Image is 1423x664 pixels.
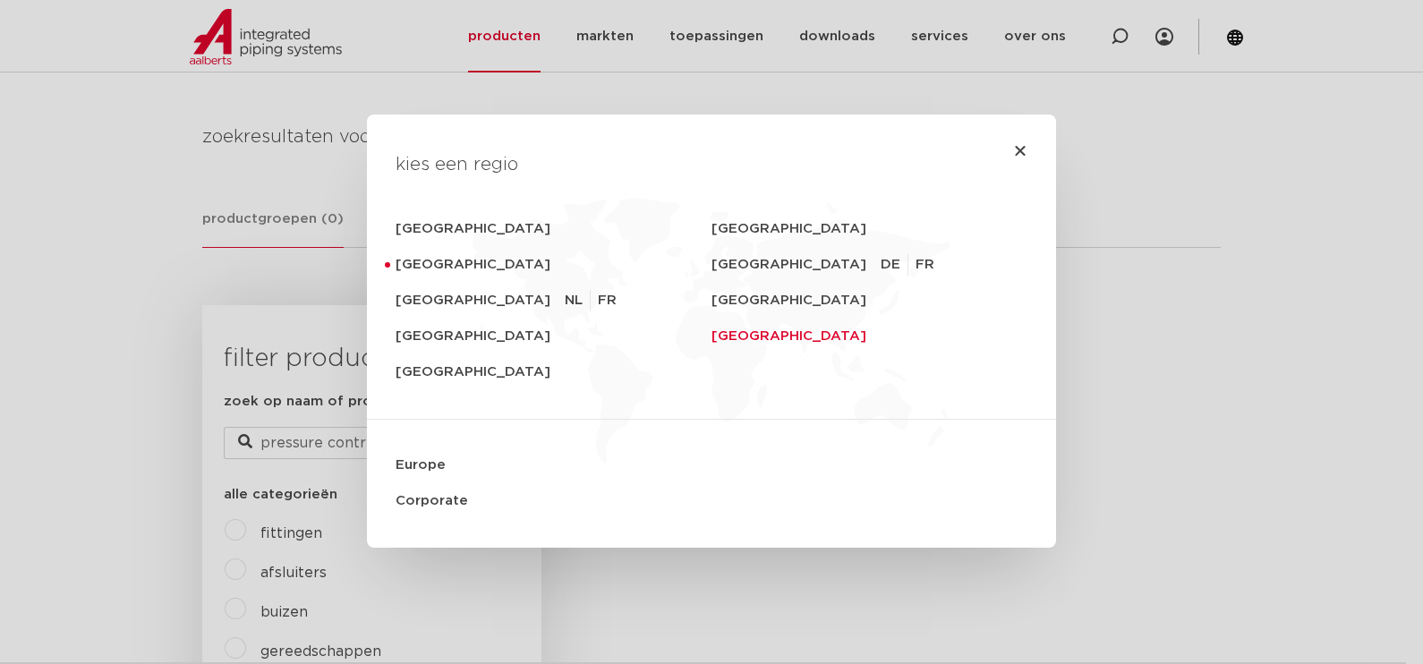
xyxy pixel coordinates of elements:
[711,283,1027,319] a: [GEOGRAPHIC_DATA]
[711,211,1027,247] a: [GEOGRAPHIC_DATA]
[598,290,617,311] a: FR
[565,290,591,311] a: NL
[396,211,711,247] a: [GEOGRAPHIC_DATA]
[711,319,1027,354] a: [GEOGRAPHIC_DATA]
[881,254,908,276] a: DE
[396,247,711,283] a: [GEOGRAPHIC_DATA]
[396,319,711,354] a: [GEOGRAPHIC_DATA]
[916,254,942,276] a: FR
[396,150,1027,179] h4: kies een regio
[396,354,711,390] a: [GEOGRAPHIC_DATA]
[881,247,949,283] ul: [GEOGRAPHIC_DATA]
[396,447,1027,483] a: Europe
[396,283,565,319] a: [GEOGRAPHIC_DATA]
[396,211,1027,519] nav: Menu
[1013,143,1027,157] a: Close
[711,247,881,283] a: [GEOGRAPHIC_DATA]
[396,483,1027,519] a: Corporate
[565,283,617,319] ul: [GEOGRAPHIC_DATA]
